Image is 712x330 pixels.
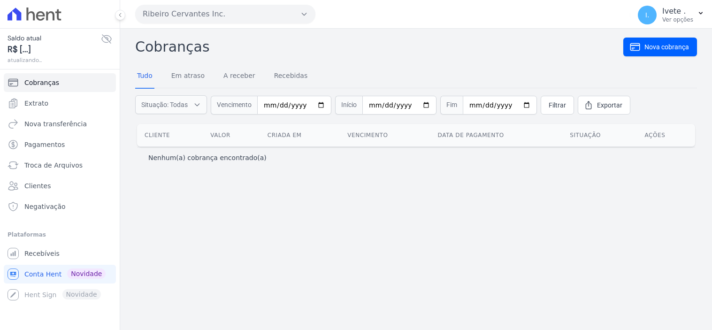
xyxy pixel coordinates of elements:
[637,124,695,146] th: Ações
[4,265,116,284] a: Conta Hent Novidade
[340,124,430,146] th: Vencimento
[430,124,563,146] th: Data de pagamento
[8,56,101,64] span: atualizando...
[135,5,315,23] button: Ribeiro Cervantes Inc.
[8,33,101,43] span: Saldo atual
[260,124,340,146] th: Criada em
[148,153,267,162] p: Nenhum(a) cobrança encontrado(a)
[8,43,101,56] span: R$ [...]
[630,2,712,28] button: I. Ivete . Ver opções
[578,96,630,115] a: Exportar
[24,269,61,279] span: Conta Hent
[623,38,697,56] a: Nova cobrança
[24,119,87,129] span: Nova transferência
[169,64,207,89] a: Em atraso
[135,95,207,114] button: Situação: Todas
[141,100,188,109] span: Situação: Todas
[203,124,260,146] th: Valor
[8,229,112,240] div: Plataformas
[24,202,66,211] span: Negativação
[4,156,116,175] a: Troca de Arquivos
[24,161,83,170] span: Troca de Arquivos
[24,99,48,108] span: Extrato
[272,64,310,89] a: Recebidas
[4,94,116,113] a: Extrato
[4,73,116,92] a: Cobranças
[67,269,106,279] span: Novidade
[135,36,623,57] h2: Cobranças
[137,124,203,146] th: Cliente
[4,177,116,195] a: Clientes
[24,78,59,87] span: Cobranças
[440,96,463,115] span: Fim
[597,100,622,110] span: Exportar
[8,73,112,304] nav: Sidebar
[644,42,689,52] span: Nova cobrança
[24,140,65,149] span: Pagamentos
[662,7,693,16] p: Ivete .
[335,96,362,115] span: Início
[4,244,116,263] a: Recebíveis
[222,64,257,89] a: A receber
[541,96,574,115] a: Filtrar
[562,124,637,146] th: Situação
[645,12,650,18] span: I.
[24,181,51,191] span: Clientes
[549,100,566,110] span: Filtrar
[4,115,116,133] a: Nova transferência
[211,96,257,115] span: Vencimento
[4,197,116,216] a: Negativação
[24,249,60,258] span: Recebíveis
[4,135,116,154] a: Pagamentos
[662,16,693,23] p: Ver opções
[135,64,154,89] a: Tudo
